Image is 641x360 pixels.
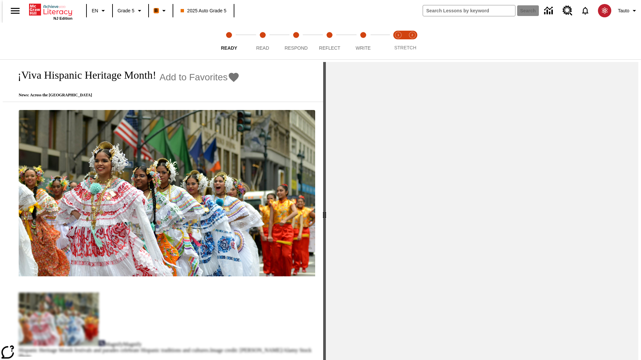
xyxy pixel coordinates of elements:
[19,110,315,277] img: A photograph of Hispanic women participating in a parade celebrating Hispanic culture. The women ...
[118,7,135,14] span: Grade 5
[598,4,611,17] img: avatar image
[559,2,577,20] a: Resource Center, Will open in new tab
[323,62,326,360] div: Press Enter or Spacebar and then press right and left arrow keys to move the slider
[615,5,641,17] button: Profile/Settings
[11,93,240,98] p: News: Across the [GEOGRAPHIC_DATA]
[155,6,158,15] span: B
[403,23,422,59] button: Stretch Respond step 2 of 2
[356,45,371,51] span: Write
[181,7,227,14] span: 2025 Auto Grade 5
[210,23,248,59] button: Ready step 1 of 5
[423,5,515,16] input: search field
[256,45,269,51] span: Read
[53,16,72,20] span: NJ Edition
[160,72,228,83] span: Add to Favorites
[89,5,110,17] button: Language: EN, Select a language
[397,33,399,37] text: 1
[115,5,146,17] button: Grade: Grade 5, Select a grade
[411,33,413,37] text: 2
[577,2,594,19] a: Notifications
[277,23,315,59] button: Respond step 3 of 5
[394,45,416,50] span: STRETCH
[92,7,98,14] span: EN
[221,45,237,51] span: Ready
[29,2,72,20] div: Home
[5,1,25,21] button: Open side menu
[389,23,408,59] button: Stretch Read step 1 of 2
[11,69,156,81] h1: ¡Viva Hispanic Heritage Month!
[540,2,559,20] a: Data Center
[319,45,341,51] span: Reflect
[243,23,282,59] button: Read step 2 of 5
[618,7,629,14] span: Tauto
[344,23,383,59] button: Write step 5 of 5
[284,45,307,51] span: Respond
[326,62,638,360] div: activity
[310,23,349,59] button: Reflect step 4 of 5
[151,5,171,17] button: Boost Class color is orange. Change class color
[594,2,615,19] button: Select a new avatar
[160,71,240,83] button: Add to Favorites - ¡Viva Hispanic Heritage Month!
[3,62,323,357] div: reading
